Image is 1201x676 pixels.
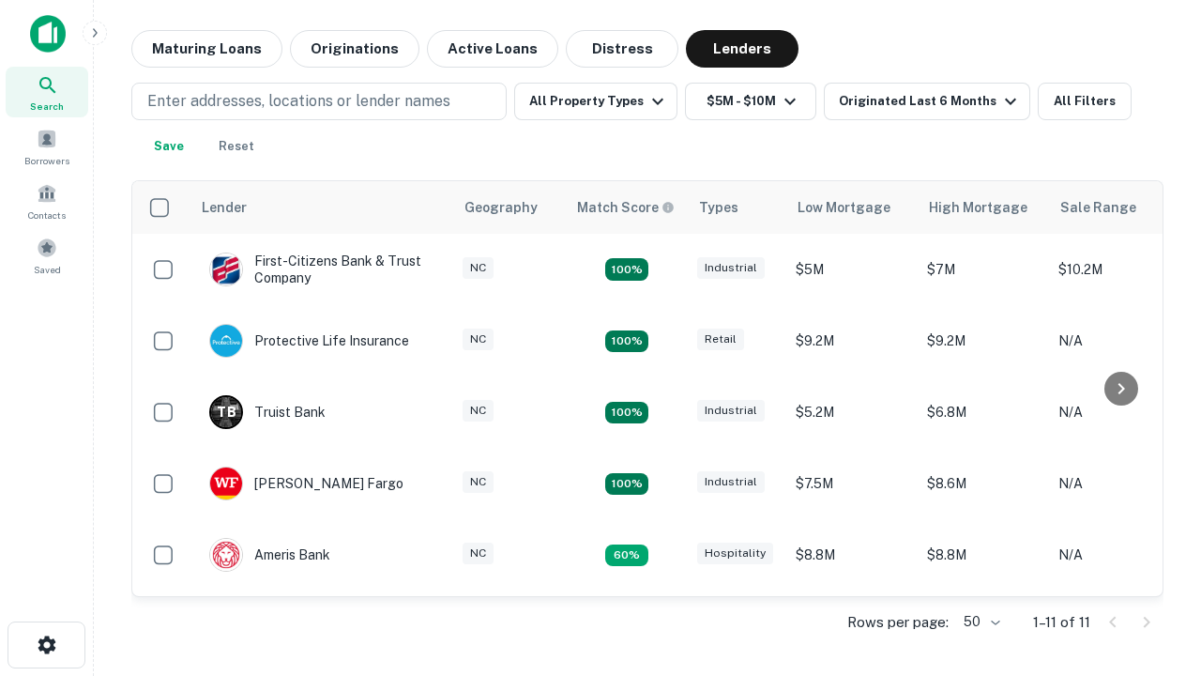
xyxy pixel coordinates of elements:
[918,448,1049,519] td: $8.6M
[566,181,688,234] th: Capitalize uses an advanced AI algorithm to match your search with the best lender. The match sco...
[209,395,326,429] div: Truist Bank
[929,196,1027,219] div: High Mortgage
[786,519,918,591] td: $8.8M
[6,230,88,281] a: Saved
[918,234,1049,305] td: $7M
[463,471,494,493] div: NC
[605,330,648,353] div: Matching Properties: 2, hasApolloMatch: undefined
[1060,196,1136,219] div: Sale Range
[697,543,773,564] div: Hospitality
[24,153,69,168] span: Borrowers
[514,83,677,120] button: All Property Types
[30,99,64,114] span: Search
[786,234,918,305] td: $5M
[699,196,738,219] div: Types
[688,181,786,234] th: Types
[786,181,918,234] th: Low Mortgage
[463,257,494,279] div: NC
[685,83,816,120] button: $5M - $10M
[190,181,453,234] th: Lender
[427,30,558,68] button: Active Loans
[786,376,918,448] td: $5.2M
[209,253,434,286] div: First-citizens Bank & Trust Company
[786,448,918,519] td: $7.5M
[30,15,66,53] img: capitalize-icon.png
[686,30,798,68] button: Lenders
[202,196,247,219] div: Lender
[605,258,648,281] div: Matching Properties: 2, hasApolloMatch: undefined
[798,196,890,219] div: Low Mortgage
[918,519,1049,591] td: $8.8M
[956,608,1003,636] div: 50
[290,30,419,68] button: Originations
[463,400,494,422] div: NC
[139,128,199,165] button: Save your search to get updates of matches that match your search criteria.
[209,538,330,572] div: Ameris Bank
[697,329,744,350] div: Retail
[206,128,266,165] button: Reset
[824,83,1030,120] button: Originated Last 6 Months
[147,90,450,113] p: Enter addresses, locations or lender names
[463,543,494,564] div: NC
[605,402,648,424] div: Matching Properties: 3, hasApolloMatch: undefined
[918,305,1049,376] td: $9.2M
[577,197,675,218] div: Capitalize uses an advanced AI algorithm to match your search with the best lender. The match sco...
[697,471,765,493] div: Industrial
[605,545,648,567] div: Matching Properties: 1, hasApolloMatch: undefined
[697,400,765,422] div: Industrial
[1038,83,1132,120] button: All Filters
[28,207,66,223] span: Contacts
[839,90,1022,113] div: Originated Last 6 Months
[605,473,648,496] div: Matching Properties: 2, hasApolloMatch: undefined
[217,403,236,422] p: T B
[918,181,1049,234] th: High Mortgage
[697,257,765,279] div: Industrial
[453,181,566,234] th: Geography
[918,376,1049,448] td: $6.8M
[1033,611,1090,634] p: 1–11 of 11
[210,539,242,571] img: picture
[847,611,949,634] p: Rows per page:
[6,67,88,117] a: Search
[463,329,494,350] div: NC
[6,176,88,226] a: Contacts
[566,30,678,68] button: Distress
[131,30,282,68] button: Maturing Loans
[210,325,242,357] img: picture
[209,324,409,358] div: Protective Life Insurance
[210,468,242,499] img: picture
[6,121,88,172] a: Borrowers
[210,253,242,285] img: picture
[464,196,538,219] div: Geography
[918,591,1049,662] td: $9.2M
[786,305,918,376] td: $9.2M
[131,83,507,120] button: Enter addresses, locations or lender names
[1107,466,1201,556] iframe: Chat Widget
[209,467,403,500] div: [PERSON_NAME] Fargo
[34,262,61,277] span: Saved
[786,591,918,662] td: $9.2M
[577,197,671,218] h6: Match Score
